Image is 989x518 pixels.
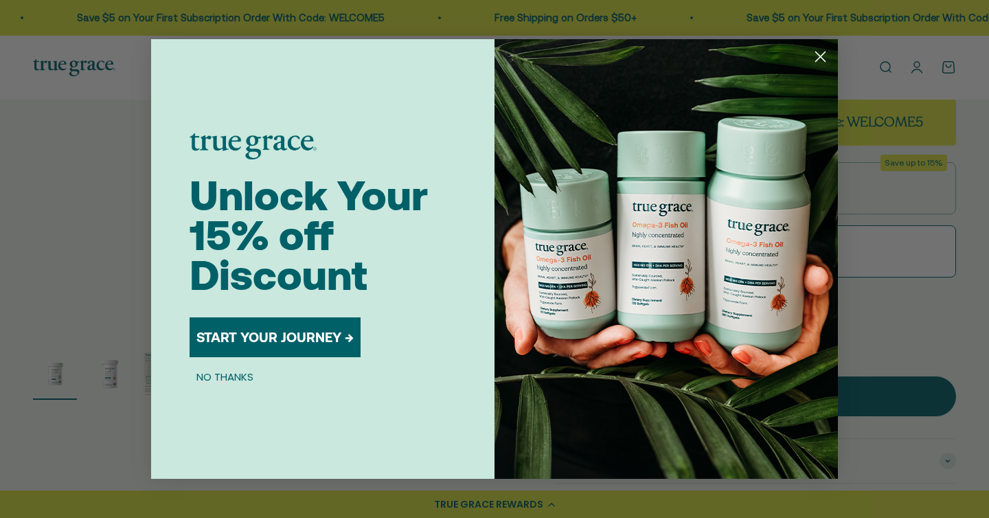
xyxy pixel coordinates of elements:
button: Close dialog [808,45,832,69]
span: Unlock Your 15% off Discount [190,172,428,299]
img: logo placeholder [190,133,317,159]
button: NO THANKS [190,368,260,385]
button: START YOUR JOURNEY → [190,317,361,357]
img: 098727d5-50f8-4f9b-9554-844bb8da1403.jpeg [494,39,838,479]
